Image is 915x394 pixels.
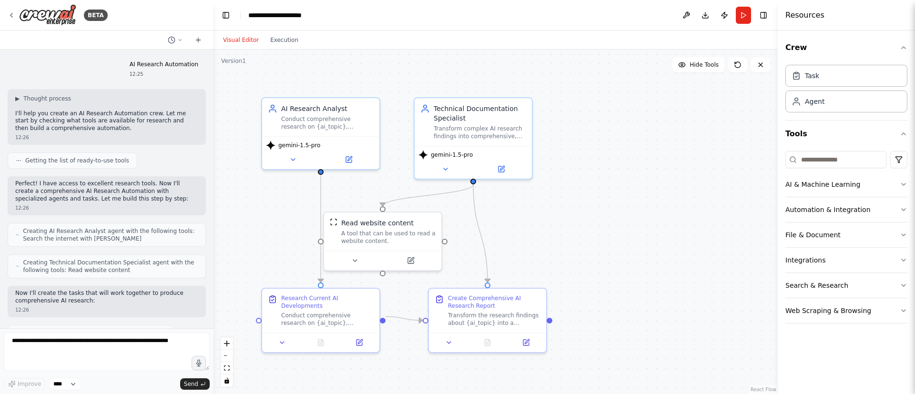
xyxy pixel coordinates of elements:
p: Now I'll create the tasks that will work together to produce comprehensive AI research: [15,290,198,304]
div: Version 1 [221,57,246,65]
button: No output available [301,337,341,348]
div: BETA [84,10,108,21]
div: Transform complex AI research findings into comprehensive, well-structured reports that are acces... [434,125,526,140]
button: Execution [264,34,304,46]
button: AI & Machine Learning [785,172,907,197]
button: Web Scraping & Browsing [785,298,907,323]
span: Creating AI Research Analyst agent with the following tools: Search the internet with [PERSON_NAME] [23,227,198,242]
p: AI Research Automation [130,61,198,69]
button: zoom out [221,350,233,362]
span: Getting the list of ready-to-use tools [25,157,129,164]
span: Creating Technical Documentation Specialist agent with the following tools: Read website content [23,259,198,274]
button: Tools [785,121,907,147]
p: Perfect! I have access to excellent research tools. Now I'll create a comprehensive AI Research A... [15,180,198,202]
div: Create Comprehensive AI Research Report [448,294,540,310]
button: fit view [221,362,233,374]
div: Technical Documentation Specialist [434,104,526,123]
img: ScrapeWebsiteTool [330,218,337,226]
button: Automation & Integration [785,197,907,222]
button: zoom in [221,337,233,350]
button: Integrations [785,248,907,273]
button: Open in side panel [384,255,437,266]
nav: breadcrumb [248,10,321,20]
span: Thought process [23,95,71,102]
span: Send [184,380,198,388]
div: 12:26 [15,134,198,141]
button: Visual Editor [217,34,264,46]
div: Conduct comprehensive research on {ai_topic}, analyzing current trends, breakthroughs, market app... [281,115,374,131]
div: AI Research Analyst [281,104,374,113]
button: Hide right sidebar [757,9,770,22]
g: Edge from 578ed754-2863-4409-acff-16b27d8c7e60 to a831ae1d-d28b-43d1-86b7-9c7d0312d363 [378,184,478,206]
button: Search & Research [785,273,907,298]
p: I'll help you create an AI Research Automation crew. Let me start by checking what tools are avai... [15,110,198,132]
div: ScrapeWebsiteToolRead website contentA tool that can be used to read a website content. [323,212,442,271]
button: Switch to previous chat [164,34,187,46]
div: AI Research AnalystConduct comprehensive research on {ai_topic}, analyzing current trends, breakt... [261,97,380,170]
div: A tool that can be used to read a website content. [341,230,436,245]
button: Crew [785,34,907,61]
div: Crew [785,61,907,120]
div: Create Comprehensive AI Research ReportTransform the research findings about {ai_topic} into a co... [428,288,547,353]
div: Conduct comprehensive research on {ai_topic}, focusing on the latest developments, breakthroughs,... [281,312,374,327]
div: 12:26 [15,204,198,212]
h4: Resources [785,10,824,21]
div: Agent [805,97,824,106]
div: Read website content [341,218,414,228]
button: Start a new chat [191,34,206,46]
button: Hide left sidebar [219,9,233,22]
button: Send [180,378,210,390]
button: ▶Thought process [15,95,71,102]
span: Improve [18,380,41,388]
div: Transform the research findings about {ai_topic} into a comprehensive, well-structured report tha... [448,312,540,327]
img: Logo [19,4,76,26]
div: 12:26 [15,306,198,313]
span: gemini-1.5-pro [431,151,473,159]
button: Open in side panel [322,154,376,165]
div: Research Current AI Developments [281,294,374,310]
g: Edge from 43c02543-9310-403d-a83f-1a82dcc446d2 to d1634138-899f-4a4a-90e1-d2252cdb5407 [316,175,325,283]
button: toggle interactivity [221,374,233,387]
button: Improve [4,378,45,390]
button: Click to speak your automation idea [192,356,206,370]
button: File & Document [785,222,907,247]
div: React Flow controls [221,337,233,387]
g: Edge from d1634138-899f-4a4a-90e1-d2252cdb5407 to 83657a2b-836b-4367-8a9d-5cea618b64a1 [386,312,423,325]
div: Research Current AI DevelopmentsConduct comprehensive research on {ai_topic}, focusing on the lat... [261,288,380,353]
div: Task [805,71,819,81]
span: gemini-1.5-pro [278,141,320,149]
a: React Flow attribution [751,387,776,392]
div: Technical Documentation SpecialistTransform complex AI research findings into comprehensive, well... [414,97,533,180]
span: ▶ [15,95,20,102]
button: Open in side panel [343,337,376,348]
div: Tools [785,147,907,331]
button: Open in side panel [474,163,528,175]
button: Hide Tools [672,57,724,72]
g: Edge from 578ed754-2863-4409-acff-16b27d8c7e60 to 83657a2b-836b-4367-8a9d-5cea618b64a1 [468,184,492,283]
button: No output available [468,337,508,348]
div: 12:25 [130,71,198,78]
button: Open in side panel [509,337,542,348]
span: Hide Tools [690,61,719,69]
